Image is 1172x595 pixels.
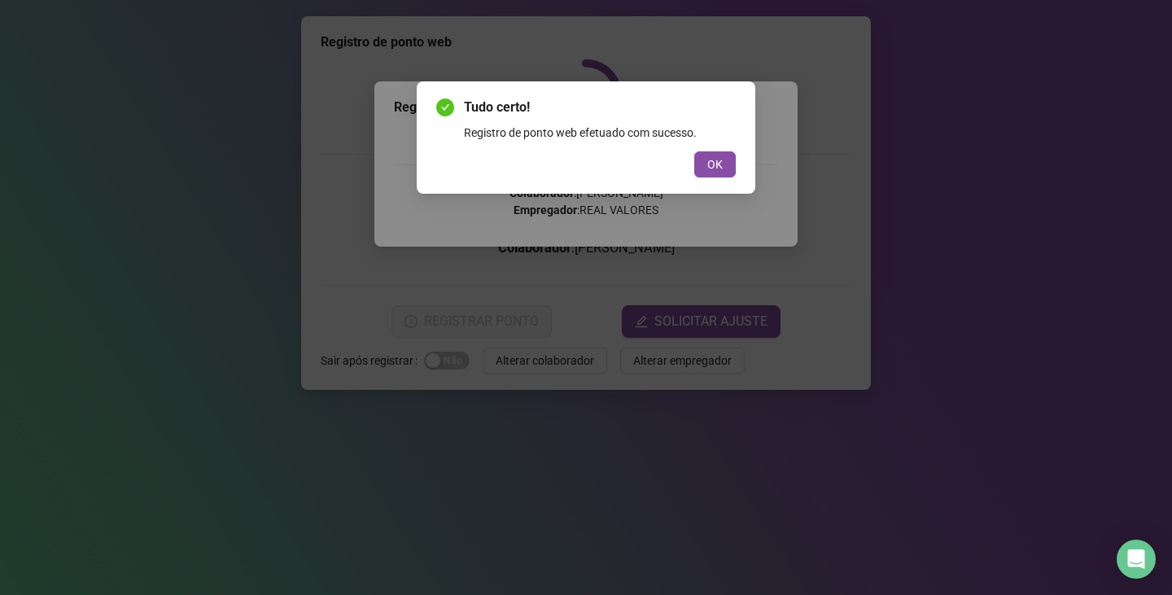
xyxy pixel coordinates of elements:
div: Open Intercom Messenger [1117,540,1156,579]
div: Registro de ponto web efetuado com sucesso. [464,124,736,142]
span: check-circle [436,98,454,116]
span: OK [707,155,723,173]
button: OK [694,151,736,177]
span: Tudo certo! [464,98,736,117]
